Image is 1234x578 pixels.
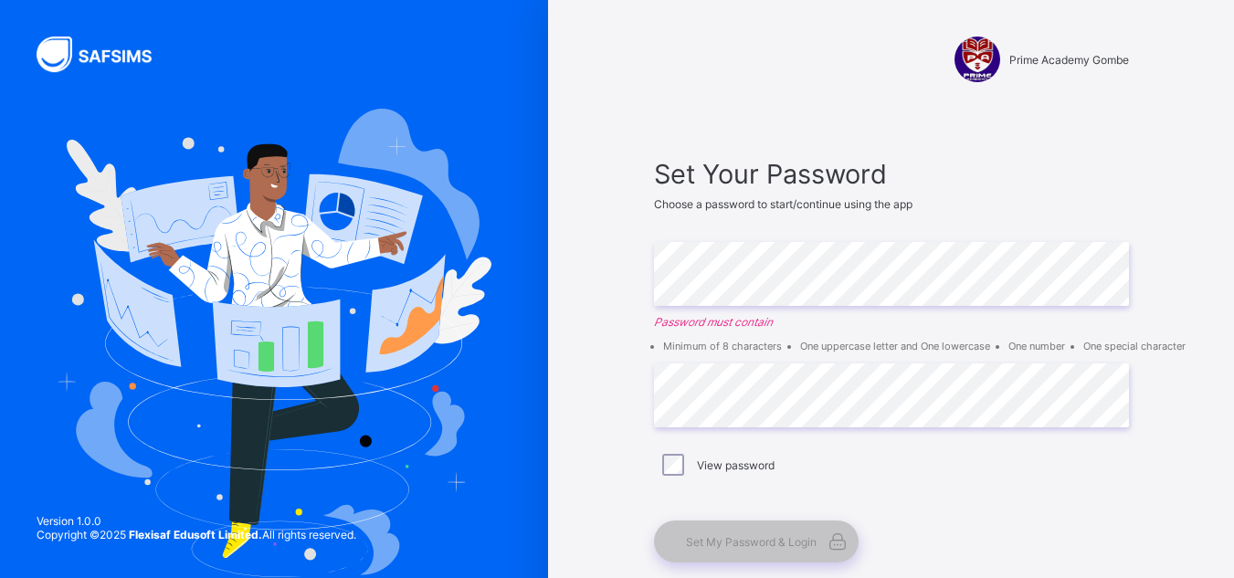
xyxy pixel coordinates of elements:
li: One number [1008,340,1065,352]
strong: Flexisaf Edusoft Limited. [129,528,262,541]
span: Set My Password & Login [686,535,817,549]
li: Minimum of 8 characters [663,340,782,352]
span: Version 1.0.0 [37,514,356,528]
img: Prime Academy Gombe [955,37,1000,82]
span: Prime Academy Gombe [1009,53,1129,67]
label: View password [697,458,775,472]
span: Choose a password to start/continue using the app [654,197,912,211]
li: One special character [1083,340,1186,352]
img: SAFSIMS Logo [37,37,174,72]
li: One uppercase letter and One lowercase [800,340,990,352]
span: Copyright © 2025 All rights reserved. [37,528,356,541]
em: Password must contain [654,315,1129,329]
span: Set Your Password [654,158,1129,190]
img: Hero Image [57,109,491,576]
